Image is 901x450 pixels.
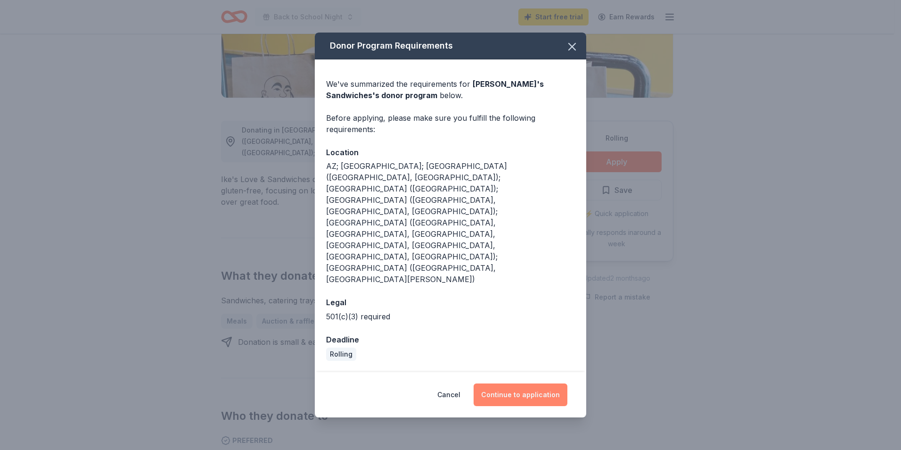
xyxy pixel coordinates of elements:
[326,146,575,158] div: Location
[326,333,575,346] div: Deadline
[326,160,575,285] div: AZ; [GEOGRAPHIC_DATA]; [GEOGRAPHIC_DATA] ([GEOGRAPHIC_DATA], [GEOGRAPHIC_DATA]); [GEOGRAPHIC_DATA...
[437,383,460,406] button: Cancel
[326,348,356,361] div: Rolling
[326,311,575,322] div: 501(c)(3) required
[326,296,575,308] div: Legal
[326,78,575,101] div: We've summarized the requirements for below.
[474,383,567,406] button: Continue to application
[315,33,586,59] div: Donor Program Requirements
[326,112,575,135] div: Before applying, please make sure you fulfill the following requirements:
